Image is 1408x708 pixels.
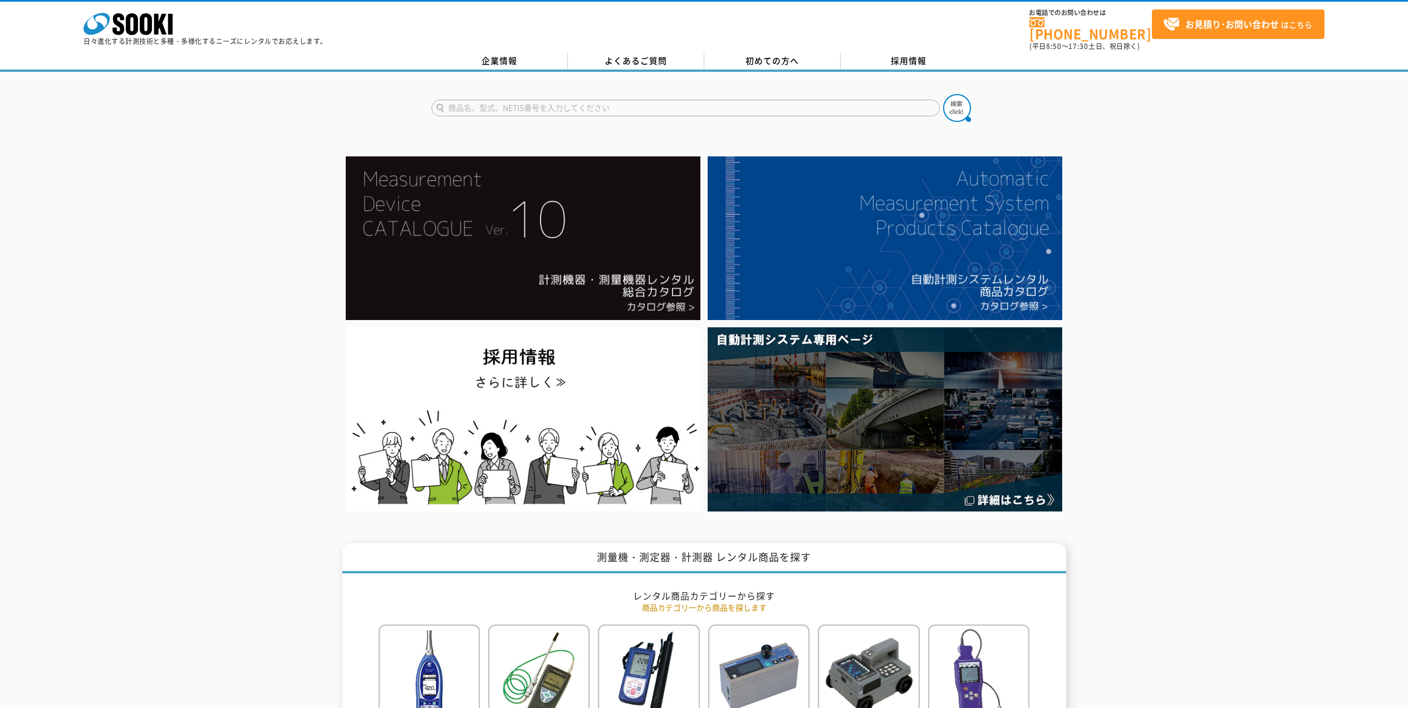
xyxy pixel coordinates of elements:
[379,602,1030,613] p: 商品カテゴリーから商品を探します
[943,94,971,122] img: btn_search.png
[708,156,1062,320] img: 自動計測システムカタログ
[1152,9,1324,39] a: お見積り･お問い合わせはこちら
[568,53,704,70] a: よくあるご質問
[84,38,327,45] p: 日々進化する計測技術と多種・多様化するニーズにレンタルでお応えします。
[431,100,940,116] input: 商品名、型式、NETIS番号を入力してください
[1029,9,1152,16] span: お電話でのお問い合わせは
[1029,41,1140,51] span: (平日 ～ 土日、祝日除く)
[841,53,977,70] a: 採用情報
[1185,17,1279,31] strong: お見積り･お問い合わせ
[1046,41,1062,51] span: 8:50
[745,55,799,67] span: 初めての方へ
[1068,41,1088,51] span: 17:30
[346,327,700,512] img: SOOKI recruit
[708,327,1062,512] img: 自動計測システム専用ページ
[431,53,568,70] a: 企業情報
[346,156,700,320] img: Catalog Ver10
[342,543,1066,574] h1: 測量機・測定器・計測器 レンタル商品を探す
[704,53,841,70] a: 初めての方へ
[1163,16,1312,33] span: はこちら
[1029,17,1152,40] a: [PHONE_NUMBER]
[379,590,1030,602] h2: レンタル商品カテゴリーから探す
